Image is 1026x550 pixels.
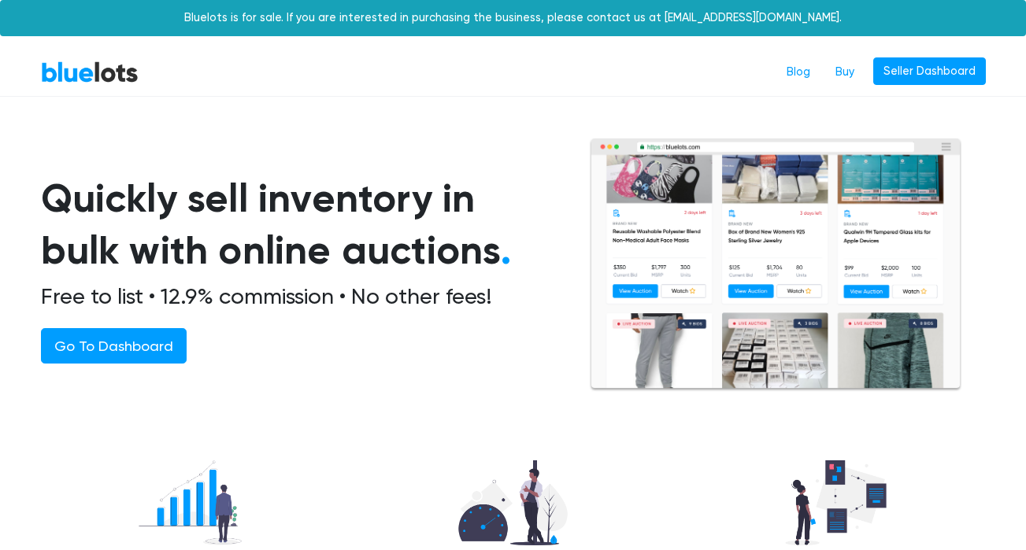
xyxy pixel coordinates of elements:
[41,328,187,364] a: Go To Dashboard
[589,138,962,392] img: browserlots-effe8949e13f0ae0d7b59c7c387d2f9fb811154c3999f57e71a08a1b8b46c466.png
[41,172,551,277] h1: Quickly sell inventory in bulk with online auctions
[501,227,511,274] span: .
[873,57,986,86] a: Seller Dashboard
[774,57,823,87] a: Blog
[41,61,139,83] a: BlueLots
[41,283,551,310] h2: Free to list • 12.9% commission • No other fees!
[823,57,867,87] a: Buy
